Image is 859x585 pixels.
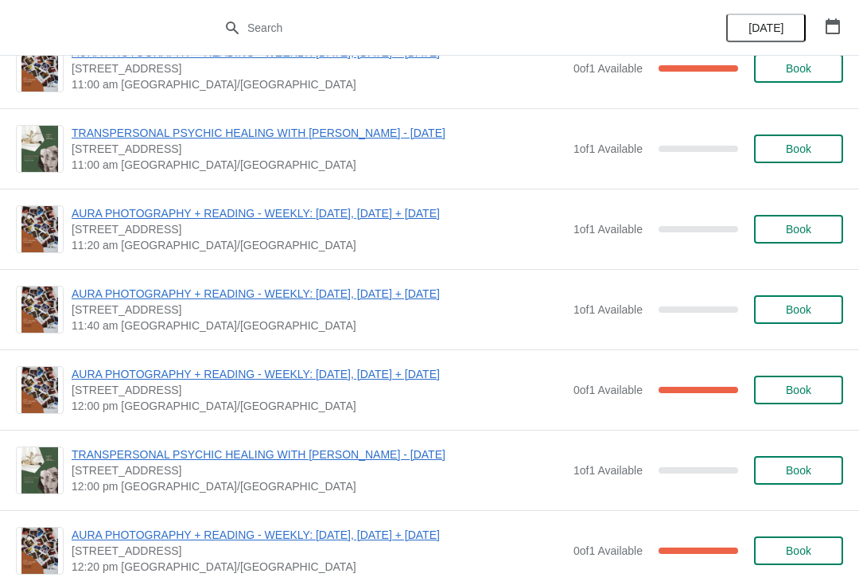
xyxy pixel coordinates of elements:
[573,544,643,557] span: 0 of 1 Available
[786,464,811,477] span: Book
[72,76,566,92] span: 11:00 am [GEOGRAPHIC_DATA]/[GEOGRAPHIC_DATA]
[72,141,566,157] span: [STREET_ADDRESS]
[72,205,566,221] span: AURA PHOTOGRAPHY + READING - WEEKLY: [DATE], [DATE] + [DATE]
[72,366,566,382] span: AURA PHOTOGRAPHY + READING - WEEKLY: [DATE], [DATE] + [DATE]
[72,398,566,414] span: 12:00 pm [GEOGRAPHIC_DATA]/[GEOGRAPHIC_DATA]
[72,286,566,302] span: AURA PHOTOGRAPHY + READING - WEEKLY: [DATE], [DATE] + [DATE]
[72,478,566,494] span: 12:00 pm [GEOGRAPHIC_DATA]/[GEOGRAPHIC_DATA]
[754,54,843,83] button: Book
[72,302,566,318] span: [STREET_ADDRESS]
[786,62,811,75] span: Book
[786,544,811,557] span: Book
[573,62,643,75] span: 0 of 1 Available
[72,237,566,253] span: 11:20 am [GEOGRAPHIC_DATA]/[GEOGRAPHIC_DATA]
[72,221,566,237] span: [STREET_ADDRESS]
[786,384,811,396] span: Book
[786,142,811,155] span: Book
[754,536,843,565] button: Book
[21,447,58,493] img: TRANSPERSONAL PSYCHIC HEALING WITH VALENTINA - 6TH SEPTEMBER | 74 Broadway Market, London, UK | 1...
[247,14,644,42] input: Search
[573,223,643,236] span: 1 of 1 Available
[21,45,58,92] img: AURA PHOTOGRAPHY + READING - WEEKLY: FRIDAY, SATURDAY + SUNDAY | 74 Broadway Market, London, UK |...
[754,295,843,324] button: Book
[726,14,806,42] button: [DATE]
[573,303,643,316] span: 1 of 1 Available
[72,318,566,333] span: 11:40 am [GEOGRAPHIC_DATA]/[GEOGRAPHIC_DATA]
[754,456,843,485] button: Book
[72,559,566,575] span: 12:20 pm [GEOGRAPHIC_DATA]/[GEOGRAPHIC_DATA]
[72,157,566,173] span: 11:00 am [GEOGRAPHIC_DATA]/[GEOGRAPHIC_DATA]
[72,462,566,478] span: [STREET_ADDRESS]
[21,528,58,574] img: AURA PHOTOGRAPHY + READING - WEEKLY: FRIDAY, SATURDAY + SUNDAY | 74 Broadway Market, London, UK |...
[573,384,643,396] span: 0 of 1 Available
[754,135,843,163] button: Book
[786,303,811,316] span: Book
[754,215,843,244] button: Book
[72,527,566,543] span: AURA PHOTOGRAPHY + READING - WEEKLY: [DATE], [DATE] + [DATE]
[786,223,811,236] span: Book
[72,543,566,559] span: [STREET_ADDRESS]
[72,382,566,398] span: [STREET_ADDRESS]
[72,447,566,462] span: TRANSPERSONAL PSYCHIC HEALING WITH [PERSON_NAME] - [DATE]
[573,142,643,155] span: 1 of 1 Available
[21,287,58,333] img: AURA PHOTOGRAPHY + READING - WEEKLY: FRIDAY, SATURDAY + SUNDAY | 74 Broadway Market, London, UK |...
[573,464,643,477] span: 1 of 1 Available
[72,60,566,76] span: [STREET_ADDRESS]
[748,21,783,34] span: [DATE]
[21,206,58,252] img: AURA PHOTOGRAPHY + READING - WEEKLY: FRIDAY, SATURDAY + SUNDAY | 74 Broadway Market, London, UK |...
[754,376,843,404] button: Book
[21,126,58,172] img: TRANSPERSONAL PSYCHIC HEALING WITH VALENTINA - 6TH SEPTEMBER | 74 Broadway Market, London, UK | 1...
[21,367,58,413] img: AURA PHOTOGRAPHY + READING - WEEKLY: FRIDAY, SATURDAY + SUNDAY | 74 Broadway Market, London, UK |...
[72,125,566,141] span: TRANSPERSONAL PSYCHIC HEALING WITH [PERSON_NAME] - [DATE]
